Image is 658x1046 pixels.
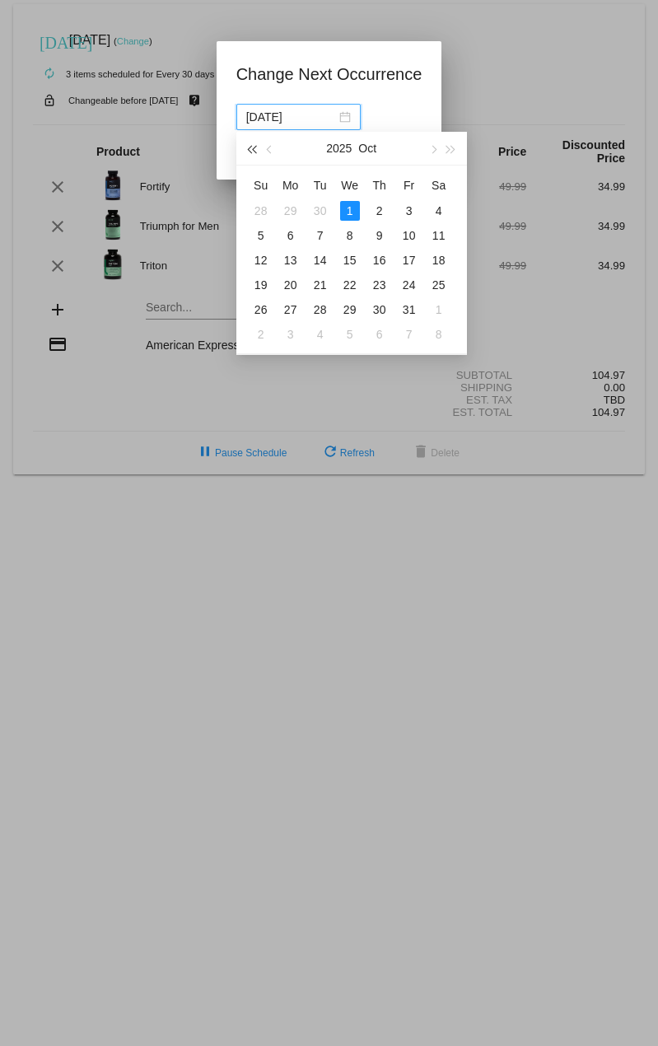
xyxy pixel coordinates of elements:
div: 9 [370,226,390,245]
div: 17 [399,250,419,270]
td: 10/1/2025 [335,198,365,223]
div: 1 [340,201,360,221]
div: 31 [399,300,419,320]
td: 10/21/2025 [306,273,335,297]
button: Next month (PageDown) [423,132,441,165]
input: Select date [246,108,336,126]
div: 8 [429,325,449,344]
td: 10/4/2025 [424,198,454,223]
div: 15 [340,250,360,270]
div: 30 [310,201,330,221]
td: 10/15/2025 [335,248,365,273]
td: 10/26/2025 [246,297,276,322]
div: 7 [399,325,419,344]
td: 10/10/2025 [394,223,424,248]
td: 10/27/2025 [276,297,306,322]
th: Fri [394,172,424,198]
td: 10/3/2025 [394,198,424,223]
td: 10/20/2025 [276,273,306,297]
td: 10/22/2025 [335,273,365,297]
div: 5 [340,325,360,344]
div: 10 [399,226,419,245]
div: 2 [251,325,271,344]
div: 4 [429,201,449,221]
div: 12 [251,250,271,270]
div: 19 [251,275,271,295]
td: 10/11/2025 [424,223,454,248]
td: 10/5/2025 [246,223,276,248]
td: 11/5/2025 [335,322,365,347]
td: 10/25/2025 [424,273,454,297]
td: 10/24/2025 [394,273,424,297]
div: 4 [310,325,330,344]
td: 10/6/2025 [276,223,306,248]
div: 26 [251,300,271,320]
div: 29 [340,300,360,320]
div: 27 [281,300,301,320]
div: 18 [429,250,449,270]
div: 22 [340,275,360,295]
td: 10/14/2025 [306,248,335,273]
div: 29 [281,201,301,221]
div: 6 [281,226,301,245]
td: 11/3/2025 [276,322,306,347]
td: 10/12/2025 [246,248,276,273]
div: 20 [281,275,301,295]
td: 10/7/2025 [306,223,335,248]
td: 10/2/2025 [365,198,394,223]
td: 10/31/2025 [394,297,424,322]
button: Next year (Control + right) [441,132,460,165]
th: Wed [335,172,365,198]
td: 11/7/2025 [394,322,424,347]
button: Oct [358,132,376,165]
td: 10/29/2025 [335,297,365,322]
td: 10/17/2025 [394,248,424,273]
td: 10/16/2025 [365,248,394,273]
td: 10/13/2025 [276,248,306,273]
th: Sun [246,172,276,198]
div: 24 [399,275,419,295]
div: 11 [429,226,449,245]
th: Thu [365,172,394,198]
th: Tue [306,172,335,198]
td: 10/18/2025 [424,248,454,273]
td: 9/29/2025 [276,198,306,223]
td: 10/9/2025 [365,223,394,248]
td: 11/4/2025 [306,322,335,347]
div: 21 [310,275,330,295]
td: 9/28/2025 [246,198,276,223]
div: 30 [370,300,390,320]
td: 11/1/2025 [424,297,454,322]
td: 10/23/2025 [365,273,394,297]
div: 28 [310,300,330,320]
div: 13 [281,250,301,270]
div: 28 [251,201,271,221]
div: 7 [310,226,330,245]
div: 14 [310,250,330,270]
td: 11/8/2025 [424,322,454,347]
td: 11/6/2025 [365,322,394,347]
button: Last year (Control + left) [243,132,261,165]
div: 25 [429,275,449,295]
th: Sat [424,172,454,198]
div: 6 [370,325,390,344]
div: 3 [281,325,301,344]
div: 3 [399,201,419,221]
td: 11/2/2025 [246,322,276,347]
div: 2 [370,201,390,221]
th: Mon [276,172,306,198]
h1: Change Next Occurrence [236,61,422,87]
div: 8 [340,226,360,245]
td: 9/30/2025 [306,198,335,223]
button: 2025 [326,132,352,165]
button: Previous month (PageUp) [261,132,279,165]
td: 10/8/2025 [335,223,365,248]
td: 10/19/2025 [246,273,276,297]
div: 23 [370,275,390,295]
td: 10/28/2025 [306,297,335,322]
div: 16 [370,250,390,270]
td: 10/30/2025 [365,297,394,322]
div: 5 [251,226,271,245]
div: 1 [429,300,449,320]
